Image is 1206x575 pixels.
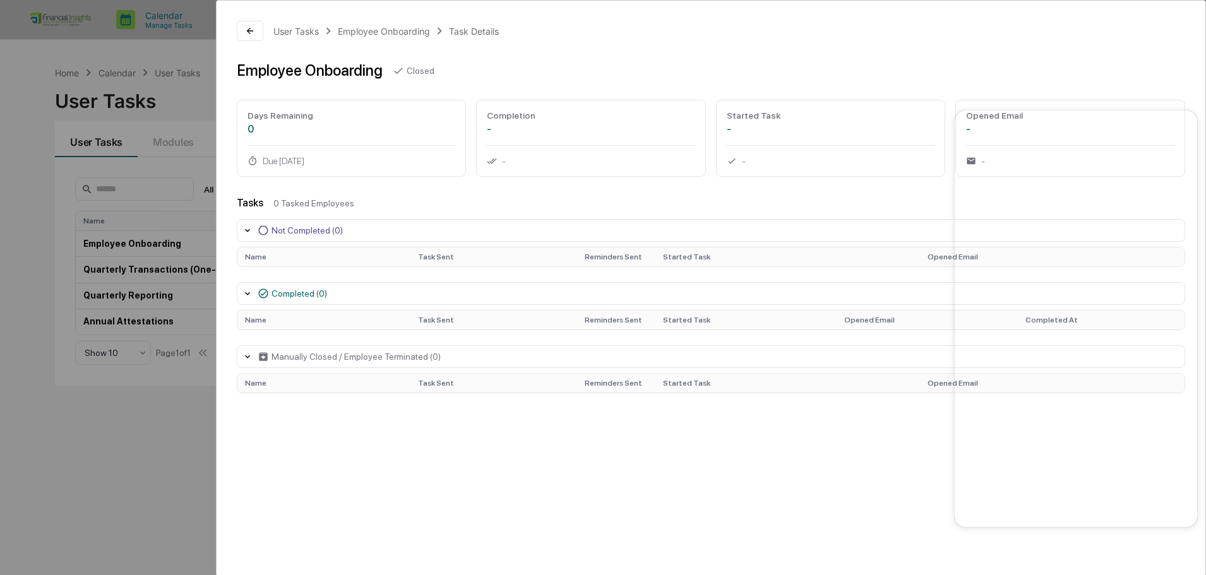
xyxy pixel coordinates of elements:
[248,123,456,135] div: 0
[487,156,695,166] div: -
[410,247,577,266] th: Task Sent
[272,225,343,235] div: Not Completed (0)
[655,311,837,329] th: Started Task
[273,26,319,37] div: User Tasks
[920,247,1185,266] th: Opened Email
[237,247,410,266] th: Name
[727,123,935,135] div: -
[920,374,1185,393] th: Opened Email
[273,198,1185,208] div: 0 Tasked Employees
[272,352,441,362] div: Manually Closed / Employee Terminated (0)
[338,26,430,37] div: Employee Onboarding
[655,247,920,266] th: Started Task
[577,374,655,393] th: Reminders Sent
[410,311,577,329] th: Task Sent
[487,110,695,121] div: Completion
[487,123,695,135] div: -
[410,374,577,393] th: Task Sent
[577,311,655,329] th: Reminders Sent
[727,110,935,121] div: Started Task
[237,61,383,80] div: Employee Onboarding
[727,156,935,166] div: -
[248,156,456,166] div: Due [DATE]
[237,197,263,209] div: Tasks
[272,288,327,299] div: Completed (0)
[407,66,434,76] div: Closed
[955,110,1197,527] iframe: Customer support window
[237,311,410,329] th: Name
[577,247,655,266] th: Reminders Sent
[655,374,920,393] th: Started Task
[837,311,1018,329] th: Opened Email
[1166,533,1200,567] iframe: Open customer support
[237,374,410,393] th: Name
[449,26,499,37] div: Task Details
[248,110,456,121] div: Days Remaining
